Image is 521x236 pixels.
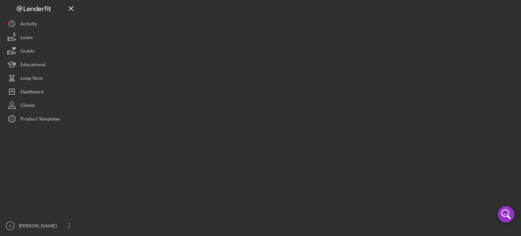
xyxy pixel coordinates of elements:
button: Activity [3,17,78,31]
text: JD [8,224,12,228]
button: Product Templates [3,112,78,126]
button: JD[PERSON_NAME] [3,219,78,233]
button: Loans [3,31,78,44]
button: Educational [3,58,78,71]
div: Clients [20,98,35,114]
button: Dashboard [3,85,78,98]
div: Educational [20,58,45,73]
div: Dashboard [20,85,43,100]
button: Long-Term [3,71,78,85]
div: [PERSON_NAME] [17,219,61,234]
div: Open Intercom Messenger [498,206,514,222]
div: Long-Term [20,71,43,87]
div: Loans [20,31,33,46]
button: Grants [3,44,78,58]
div: Product Templates [20,112,60,127]
div: Grants [20,44,35,59]
div: Activity [20,17,37,32]
button: Clients [3,98,78,112]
